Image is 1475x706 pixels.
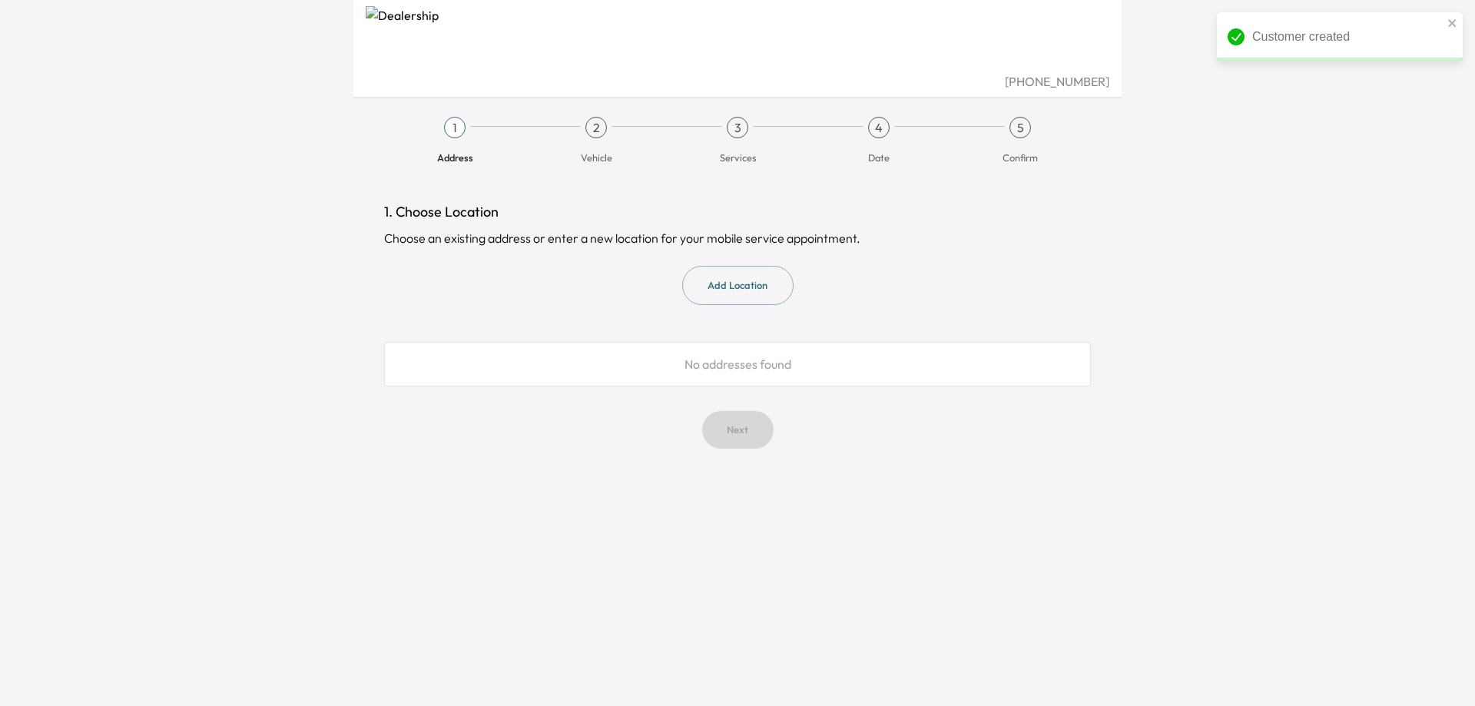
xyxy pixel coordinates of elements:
span: No addresses found [684,356,791,372]
div: 2 [585,117,607,138]
span: Address [437,151,473,164]
span: Vehicle [581,151,612,164]
div: Customer created [1217,12,1463,61]
button: Add Location [682,266,794,305]
h1: 1. Choose Location [384,201,1091,223]
img: Dealership [366,6,1109,72]
div: 1 [444,117,466,138]
span: Services [720,151,756,164]
div: [PHONE_NUMBER] [366,72,1109,91]
div: 3 [727,117,748,138]
div: 4 [868,117,890,138]
button: close [1447,17,1458,29]
span: Date [868,151,890,164]
div: 5 [1009,117,1031,138]
span: Confirm [1003,151,1038,164]
div: Choose an existing address or enter a new location for your mobile service appointment. [384,229,1091,247]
